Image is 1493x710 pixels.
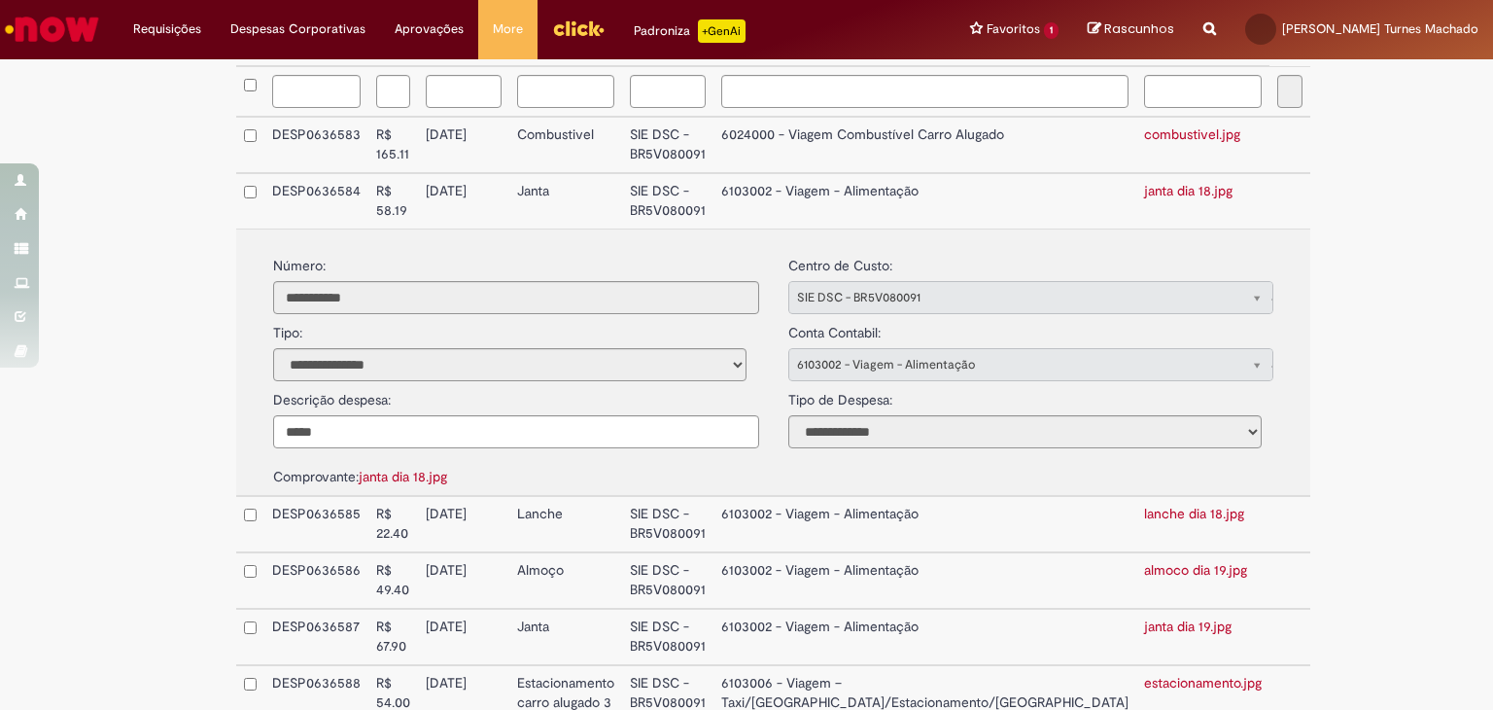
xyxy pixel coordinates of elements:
span: [PERSON_NAME] Turnes Machado [1282,20,1478,37]
td: Lanche [509,496,622,552]
td: 6103002 - Viagem - Alimentação [713,552,1136,609]
td: DESP0636583 [264,117,368,173]
td: [DATE] [418,173,509,229]
td: [DATE] [418,117,509,173]
td: 6103002 - Viagem - Alimentação [713,173,1136,229]
label: Centro de Custo: [788,247,892,276]
span: Despesas Corporativas [230,19,365,39]
td: janta dia 19.jpg [1136,609,1269,665]
td: janta dia 18.jpg [1136,173,1269,229]
td: SIE DSC - BR5V080091 [622,173,713,229]
td: DESP0636587 [264,609,368,665]
a: combustivel.jpg [1144,125,1240,143]
img: ServiceNow [2,10,102,49]
span: More [493,19,523,39]
td: DESP0636585 [264,496,368,552]
td: combustivel.jpg [1136,117,1269,173]
a: 6103002 - Viagem - AlimentaçãoLimpar campo conta_contabil [788,348,1274,381]
td: SIE DSC - BR5V080091 [622,496,713,552]
span: Aprovações [395,19,464,39]
a: janta dia 18.jpg [1144,182,1233,199]
td: Janta [509,173,622,229]
p: +GenAi [698,19,746,43]
td: [DATE] [418,496,509,552]
label: Número: [273,257,326,276]
td: 6024000 - Viagem Combustível Carro Alugado [713,117,1136,173]
td: SIE DSC - BR5V080091 [622,552,713,609]
td: 6103002 - Viagem - Alimentação [713,496,1136,552]
span: Favoritos [987,19,1040,39]
span: SIE DSC - BR5V080091 [797,282,1225,313]
a: SIE DSC - BR5V080091Limpar campo centro_de_custo [788,281,1274,314]
div: Comprovante: [273,458,759,487]
td: Almoço [509,552,622,609]
td: 6103002 - Viagem - Alimentação [713,609,1136,665]
td: SIE DSC - BR5V080091 [622,117,713,173]
a: janta dia 18.jpg [359,468,447,485]
a: estacionamento.jpg [1144,674,1262,692]
a: lanche dia 18.jpg [1144,505,1244,522]
img: click_logo_yellow_360x200.png [552,14,605,43]
td: R$ 58.19 [368,173,418,229]
label: Tipo de Despesa: [788,381,892,410]
label: Tipo: [273,314,302,343]
td: R$ 67.90 [368,609,418,665]
span: Rascunhos [1104,19,1174,38]
td: R$ 22.40 [368,496,418,552]
td: SIE DSC - BR5V080091 [622,609,713,665]
label: Conta Contabil: [788,314,881,343]
td: [DATE] [418,552,509,609]
span: Requisições [133,19,201,39]
td: R$ 49.40 [368,552,418,609]
td: Combustivel [509,117,622,173]
span: 6103002 - Viagem - Alimentação [797,349,1225,380]
td: R$ 165.11 [368,117,418,173]
span: 1 [1044,22,1059,39]
a: almoco dia 19.jpg [1144,561,1247,579]
td: lanche dia 18.jpg [1136,496,1269,552]
div: Padroniza [634,19,746,43]
td: DESP0636586 [264,552,368,609]
label: Descrição despesa: [273,391,391,410]
a: janta dia 19.jpg [1144,618,1232,635]
td: DESP0636584 [264,173,368,229]
td: [DATE] [418,609,509,665]
a: Rascunhos [1088,20,1174,39]
td: almoco dia 19.jpg [1136,552,1269,609]
td: Janta [509,609,622,665]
